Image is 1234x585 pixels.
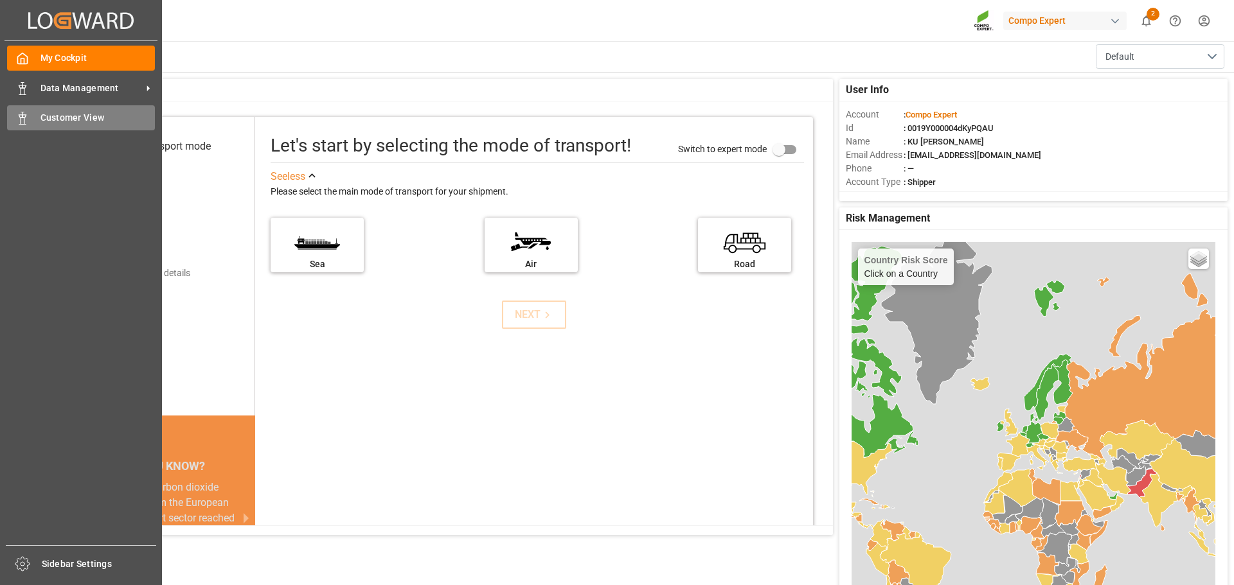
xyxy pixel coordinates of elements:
[42,557,157,571] span: Sidebar Settings
[846,175,904,189] span: Account Type
[846,82,889,98] span: User Info
[40,82,142,95] span: Data Management
[502,301,566,329] button: NEXT
[271,184,804,200] div: Please select the main mode of transport for your shipment.
[277,258,357,271] div: Sea
[846,148,904,162] span: Email Address
[1003,12,1127,30] div: Compo Expert
[40,111,156,125] span: Customer View
[846,162,904,175] span: Phone
[904,150,1041,160] span: : [EMAIL_ADDRESS][DOMAIN_NAME]
[906,110,957,119] span: Compo Expert
[1161,6,1190,35] button: Help Center
[271,132,631,159] div: Let's start by selecting the mode of transport!
[40,51,156,65] span: My Cockpit
[1147,8,1159,21] span: 2
[7,46,155,71] a: My Cockpit
[515,307,554,322] div: NEXT
[864,255,948,265] h4: Country Risk Score
[846,108,904,121] span: Account
[1105,50,1134,64] span: Default
[904,137,984,146] span: : KU [PERSON_NAME]
[69,453,255,480] div: DID YOU KNOW?
[1132,6,1161,35] button: show 2 new notifications
[864,255,948,279] div: Click on a Country
[904,110,957,119] span: :
[904,177,936,187] span: : Shipper
[678,143,767,153] span: Switch to expert mode
[846,211,930,226] span: Risk Management
[704,258,785,271] div: Road
[491,258,571,271] div: Air
[85,480,240,541] div: In [DATE], carbon dioxide emissions from the European Union's transport sector reached 982 millio...
[974,10,994,32] img: Screenshot%202023-09-29%20at%2010.02.21.png_1712312052.png
[271,169,305,184] div: See less
[846,121,904,135] span: Id
[237,480,255,557] button: next slide / item
[1188,249,1209,269] a: Layers
[7,105,155,130] a: Customer View
[1003,8,1132,33] button: Compo Expert
[1096,44,1224,69] button: open menu
[904,164,914,173] span: : —
[846,135,904,148] span: Name
[904,123,994,133] span: : 0019Y000004dKyPQAU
